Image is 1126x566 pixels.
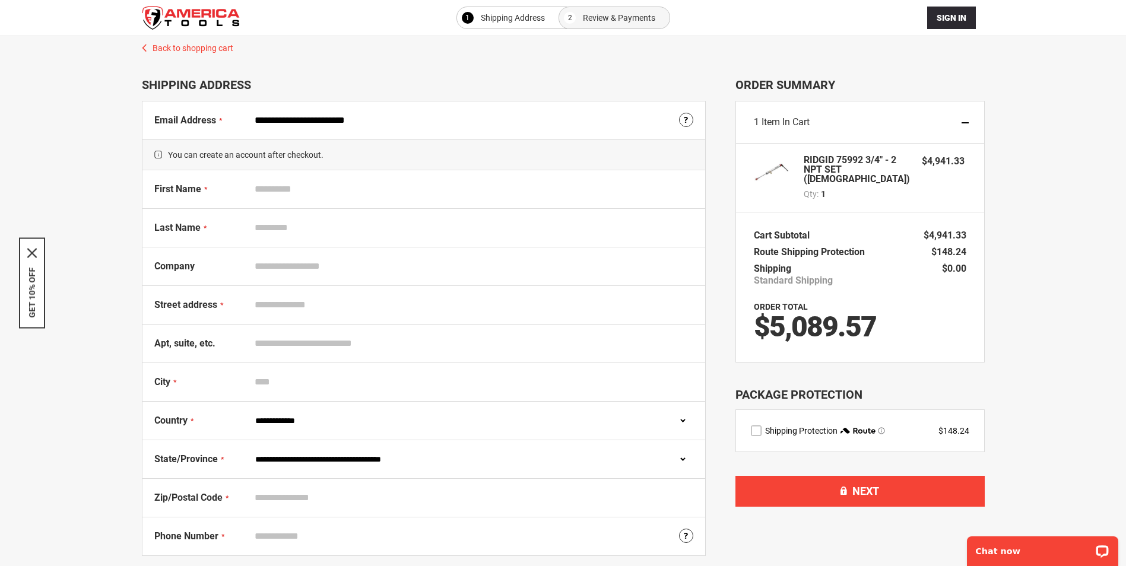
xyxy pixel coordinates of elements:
span: 2 [568,11,572,25]
span: Apt, suite, etc. [154,338,215,349]
span: 1 [754,116,759,128]
span: Street address [154,299,217,310]
span: You can create an account after checkout. [142,139,705,170]
span: $0.00 [942,263,966,274]
th: Cart Subtotal [754,227,816,244]
svg: close icon [27,249,37,258]
span: Country [154,415,188,426]
span: Next [852,485,879,497]
span: Learn more [878,427,885,434]
th: Route Shipping Protection [754,244,871,260]
span: Item in Cart [762,116,810,128]
span: Email Address [154,115,216,126]
div: route shipping protection selector element [751,425,969,437]
span: Shipping Protection [765,426,838,435]
img: America Tools [142,6,240,30]
div: $148.24 [938,425,969,437]
button: Sign In [927,7,976,29]
span: 1 [821,188,826,200]
div: Package Protection [735,386,985,403]
span: $4,941.33 [922,155,965,167]
strong: Order Total [754,302,808,311]
span: Company [154,260,195,272]
span: $4,941.33 [924,230,966,241]
span: Zip/Postal Code [154,492,223,503]
span: Shipping Address [481,11,545,25]
span: Last Name [154,222,201,233]
div: Shipping Address [142,78,706,92]
span: Order Summary [735,78,985,92]
span: Shipping [754,263,791,274]
a: store logo [142,6,240,30]
span: First Name [154,183,201,195]
span: Sign In [937,13,966,23]
span: Qty [804,189,817,199]
span: $5,089.57 [754,310,876,344]
span: State/Province [154,453,218,465]
img: RIDGID 75992 3/4" - 2 NPT SET (MALE) [754,155,789,191]
span: Standard Shipping [754,275,833,287]
button: Next [735,476,985,507]
span: Phone Number [154,530,218,542]
a: Back to shopping cart [130,36,997,54]
button: Close [27,249,37,258]
span: Review & Payments [583,11,655,25]
button: GET 10% OFF [27,268,37,318]
iframe: LiveChat chat widget [959,529,1126,566]
strong: RIDGID 75992 3/4" - 2 NPT SET ([DEMOGRAPHIC_DATA]) [804,155,910,184]
span: $148.24 [931,246,966,257]
span: 1 [465,11,470,25]
span: City [154,376,170,387]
